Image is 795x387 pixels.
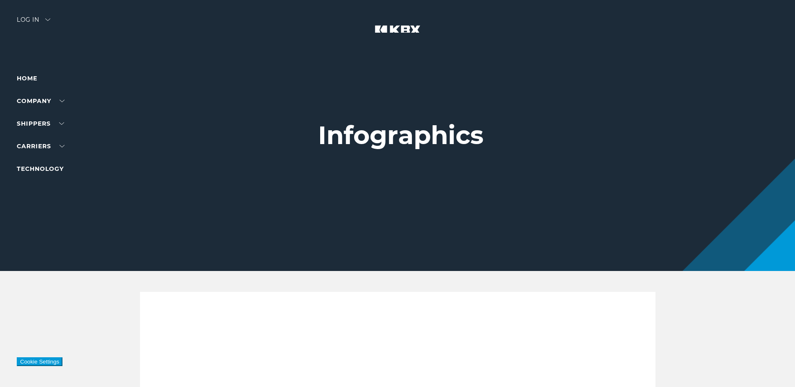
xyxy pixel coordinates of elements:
a: Technology [17,165,64,173]
a: Carriers [17,142,65,150]
img: kbx logo [366,17,429,54]
a: SHIPPERS [17,120,64,127]
img: arrow [45,18,50,21]
a: Home [17,75,37,82]
button: Cookie Settings [17,357,62,366]
a: Company [17,97,65,105]
h1: Infographics [318,121,484,150]
div: Log in [17,17,50,29]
